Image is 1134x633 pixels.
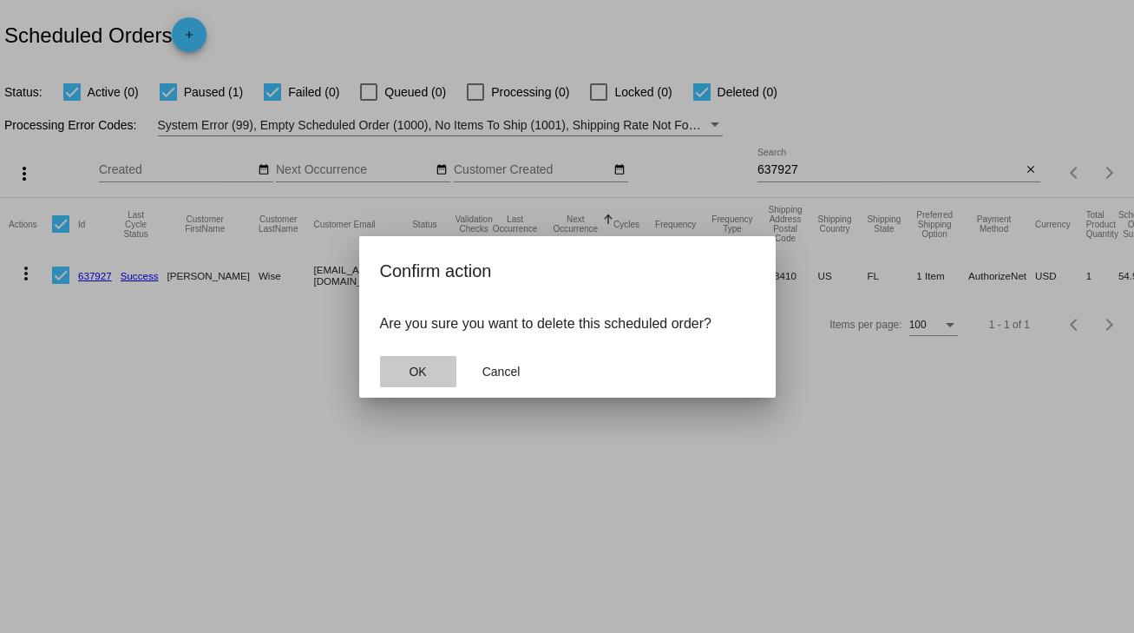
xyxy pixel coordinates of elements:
p: Are you sure you want to delete this scheduled order? [380,316,755,332]
span: Cancel [482,365,521,379]
span: OK [409,365,426,379]
button: Close dialog [463,356,540,387]
button: Close dialog [380,356,456,387]
h2: Confirm action [380,257,755,285]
